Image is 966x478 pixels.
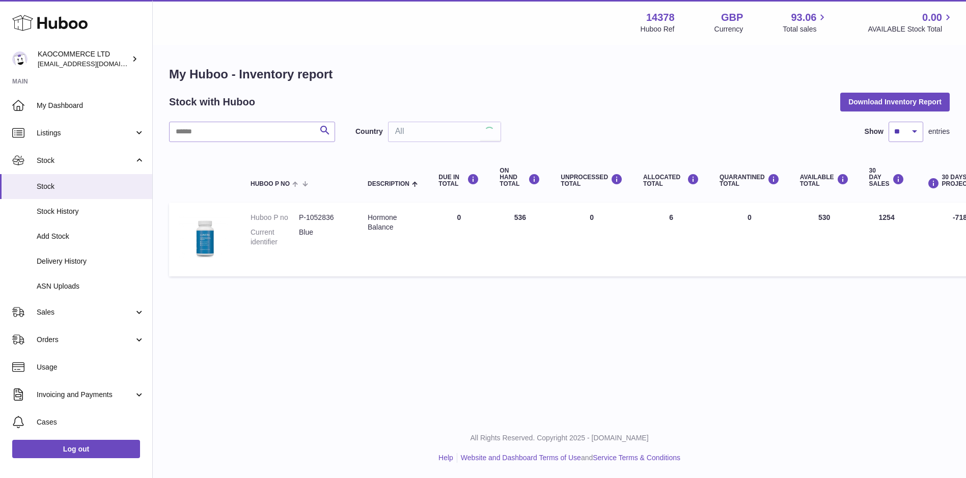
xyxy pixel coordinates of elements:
a: Service Terms & Conditions [593,454,680,462]
span: Listings [37,128,134,138]
div: 30 DAY SALES [869,167,904,188]
span: Stock [37,156,134,165]
img: product image [179,213,230,264]
span: Stock History [37,207,145,216]
td: 530 [790,203,859,276]
div: Hormone Balance [368,213,418,232]
span: Add Stock [37,232,145,241]
span: 93.06 [791,11,816,24]
span: Orders [37,335,134,345]
button: Download Inventory Report [840,93,950,111]
span: Invoicing and Payments [37,390,134,400]
td: 536 [489,203,550,276]
span: [EMAIL_ADDRESS][DOMAIN_NAME] [38,60,150,68]
a: Help [438,454,453,462]
p: All Rights Reserved. Copyright 2025 - [DOMAIN_NAME] [161,433,958,443]
span: 0.00 [922,11,942,24]
div: DUE IN TOTAL [438,174,479,187]
a: 93.06 Total sales [783,11,828,34]
span: Description [368,181,409,187]
label: Country [355,127,383,136]
h2: Stock with Huboo [169,95,255,109]
dd: P-1052836 [299,213,347,222]
li: and [457,453,680,463]
span: Delivery History [37,257,145,266]
span: Huboo P no [251,181,290,187]
label: Show [865,127,884,136]
dd: Blue [299,228,347,247]
span: Total sales [783,24,828,34]
div: UNPROCESSED Total [561,174,623,187]
strong: 14378 [646,11,675,24]
div: ALLOCATED Total [643,174,699,187]
h1: My Huboo - Inventory report [169,66,950,82]
td: 0 [428,203,489,276]
a: Website and Dashboard Terms of Use [461,454,581,462]
span: Sales [37,307,134,317]
dt: Current identifier [251,228,299,247]
div: Huboo Ref [641,24,675,34]
div: KAOCOMMERCE LTD [38,49,129,69]
span: Cases [37,417,145,427]
div: Currency [714,24,743,34]
td: 6 [633,203,709,276]
span: ASN Uploads [37,282,145,291]
span: AVAILABLE Stock Total [868,24,954,34]
div: AVAILABLE Total [800,174,849,187]
span: 0 [748,213,752,221]
span: Stock [37,182,145,191]
span: Usage [37,362,145,372]
td: 0 [550,203,633,276]
div: ON HAND Total [500,167,540,188]
img: internalAdmin-14378@internal.huboo.com [12,51,27,67]
dt: Huboo P no [251,213,299,222]
span: My Dashboard [37,101,145,110]
strong: GBP [721,11,743,24]
div: QUARANTINED Total [720,174,780,187]
td: 1254 [859,203,915,276]
a: Log out [12,440,140,458]
span: entries [928,127,950,136]
a: 0.00 AVAILABLE Stock Total [868,11,954,34]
